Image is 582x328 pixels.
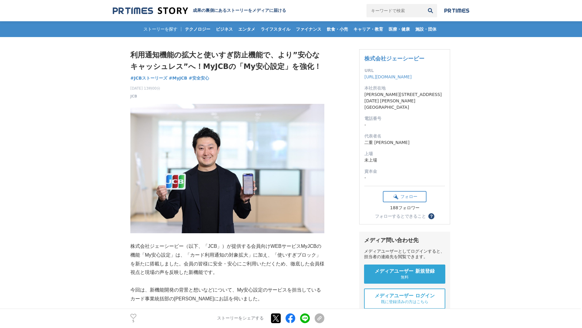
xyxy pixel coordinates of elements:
a: #MyJCB [169,75,187,81]
dd: [PERSON_NAME][STREET_ADDRESS][DATE] [PERSON_NAME][GEOGRAPHIC_DATA] [364,91,445,111]
a: メディアユーザー 新規登録 無料 [364,265,445,284]
img: thumbnail_9fc79d80-737b-11f0-a95f-61df31054317.jpg [130,104,324,233]
h1: 利用通知機能の拡大と使いすぎ防止機能で、より”安心なキャッシュレス”へ！MyJCBの「My安心設定」を強化！ [130,49,324,73]
span: 医療・健康 [386,26,412,32]
button: 検索 [424,4,437,17]
p: 今回は、新機能開発の背景と想いなどについて、My安心設定のサービスを担当しているカード事業統括部の[PERSON_NAME]にお話を伺いました。 [130,286,324,303]
h2: 成果の裏側にあるストーリーをメディアに届ける [193,8,286,13]
div: メディア問い合わせ先 [364,237,445,244]
button: ？ [428,213,434,219]
div: フォローするとできること [375,214,426,218]
a: #安全安心 [189,75,209,81]
a: [URL][DOMAIN_NAME] [364,74,412,79]
img: 成果の裏側にあるストーリーをメディアに届ける [113,7,188,15]
a: ライフスタイル [258,21,293,37]
p: 株式会社ジェーシービー（以下、「JCB」）が提供する会員向けWEBサービスMyJCBの機能「My安心設定」は、「カード利用通知の対象拡大」に加え、「使いすぎブロック」を新たに搭載しました。会員の... [130,242,324,277]
a: #JCBストーリーズ [130,75,167,81]
a: キャリア・教育 [351,21,386,37]
a: 株式会社ジェーシービー [364,55,424,62]
input: キーワードで検索 [366,4,424,17]
a: テクノロジー [182,21,213,37]
dd: 未上場 [364,157,445,163]
dd: - [364,175,445,181]
span: 既に登録済みの方はこちら [381,299,428,305]
span: 飲食・小売 [324,26,350,32]
a: ファイナンス [293,21,324,37]
dt: 資本金 [364,168,445,175]
a: メディアユーザー ログイン 既に登録済みの方はこちら [364,289,445,309]
div: メディアユーザーとしてログインすると、担当者の連絡先を閲覧できます。 [364,249,445,260]
a: 施設・団体 [413,21,439,37]
a: 飲食・小売 [324,21,350,37]
div: 188フォロワー [383,205,426,211]
dd: - [364,122,445,128]
span: ファイナンス [293,26,324,32]
span: 施設・団体 [413,26,439,32]
span: エンタメ [236,26,258,32]
span: 無料 [401,275,409,280]
span: テクノロジー [182,26,213,32]
dt: 本社所在地 [364,85,445,91]
dd: 二重 [PERSON_NAME] [364,139,445,146]
dt: URL [364,67,445,74]
p: 5 [130,320,136,323]
a: 医療・健康 [386,21,412,37]
a: ビジネス [213,21,235,37]
span: ビジネス [213,26,235,32]
button: フォロー [383,191,426,202]
span: メディアユーザー 新規登録 [375,268,435,275]
span: [DATE] 13時00分 [130,86,160,91]
a: 成果の裏側にあるストーリーをメディアに届ける 成果の裏側にあるストーリーをメディアに届ける [113,7,286,15]
p: ストーリーをシェアする [217,316,264,321]
span: メディアユーザー ログイン [375,293,435,299]
a: JCB [130,94,137,99]
img: prtimes [444,8,469,13]
span: ライフスタイル [258,26,293,32]
dt: 代表者名 [364,133,445,139]
span: ？ [429,214,433,218]
dt: 上場 [364,151,445,157]
dt: 電話番号 [364,115,445,122]
a: エンタメ [236,21,258,37]
span: キャリア・教育 [351,26,386,32]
